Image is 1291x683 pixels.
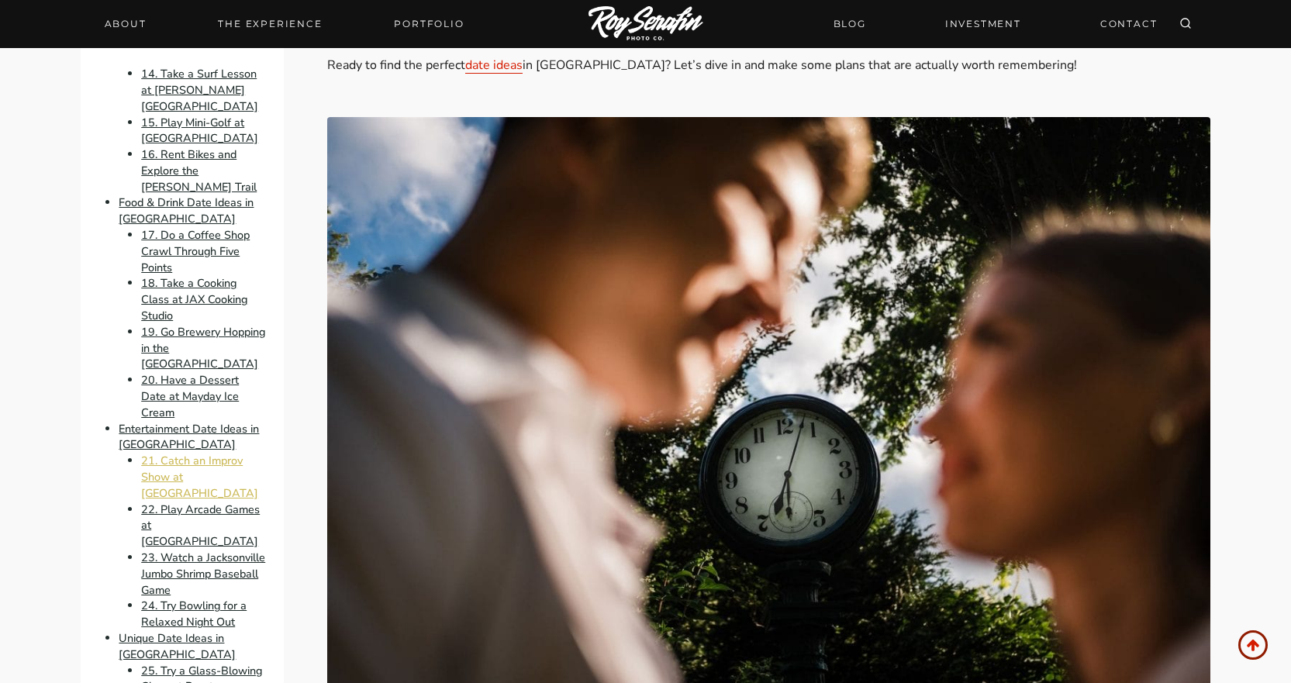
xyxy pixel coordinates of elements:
a: Entertainment Date Ideas in [GEOGRAPHIC_DATA] [119,421,259,453]
a: 23. Watch a Jacksonville Jumbo Shrimp Baseball Game [141,550,265,598]
a: THE EXPERIENCE [209,13,331,35]
a: About [95,13,156,35]
a: 15. Play Mini-Golf at [GEOGRAPHIC_DATA] [141,115,258,147]
img: Logo of Roy Serafin Photo Co., featuring stylized text in white on a light background, representi... [589,6,703,43]
a: 22. Play Arcade Games at [GEOGRAPHIC_DATA] [141,502,260,550]
nav: Primary Navigation [95,13,474,35]
a: 20. Have a Dessert Date at Mayday Ice Cream [141,372,239,420]
a: 24. Try Bowling for a Relaxed Night Out [141,598,247,630]
a: CONTACT [1091,10,1167,37]
nav: Secondary Navigation [824,10,1167,37]
a: 17. Do a Coffee Shop Crawl Through Five Points [141,227,250,275]
a: INVESTMENT [936,10,1030,37]
a: 14. Take a Surf Lesson at [PERSON_NAME][GEOGRAPHIC_DATA] [141,66,258,114]
a: 18. Take a Cooking Class at JAX Cooking Studio [141,276,247,324]
a: Unique Date Ideas in [GEOGRAPHIC_DATA] [119,630,236,662]
a: Portfolio [385,13,473,35]
a: 21. Catch an Improv Show at [GEOGRAPHIC_DATA] [141,453,258,501]
a: Food & Drink Date Ideas in [GEOGRAPHIC_DATA] [119,195,254,227]
a: 16. Rent Bikes and Explore the [PERSON_NAME] Trail [141,147,257,195]
a: 19. Go Brewery Hopping in the [GEOGRAPHIC_DATA] [141,324,265,372]
a: BLOG [824,10,875,37]
button: View Search Form [1175,13,1196,35]
a: Scroll to top [1238,630,1268,660]
p: Ready to find the perfect in [GEOGRAPHIC_DATA]? Let’s dive in and make some plans that are actual... [327,57,1210,74]
a: date ideas [465,57,523,74]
